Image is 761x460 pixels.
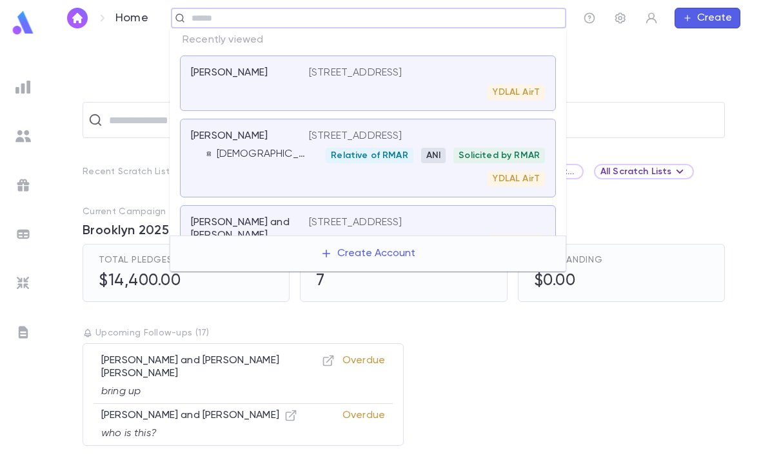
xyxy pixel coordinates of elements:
p: [DEMOGRAPHIC_DATA] Communal Fund [217,148,309,161]
p: [PERSON_NAME] and [PERSON_NAME] [191,216,293,242]
p: [STREET_ADDRESS] [309,216,402,229]
p: [PERSON_NAME] [191,66,268,79]
span: Solicited by RMAR [453,150,545,161]
p: Home [115,11,148,25]
span: Brooklyn 2025 [83,223,169,239]
button: Create Account [310,241,426,266]
p: [STREET_ADDRESS] [309,66,402,79]
img: campaigns_grey.99e729a5f7ee94e3726e6486bddda8f1.svg [15,177,31,193]
h5: 7 [316,272,325,291]
div: All Scratch Lists [600,164,687,179]
img: reports_grey.c525e4749d1bce6a11f5fe2a8de1b229.svg [15,79,31,95]
img: imports_grey.530a8a0e642e233f2baf0ef88e8c9fcb.svg [15,275,31,291]
img: students_grey.60c7aba0da46da39d6d829b817ac14fc.svg [15,128,31,144]
span: Relative of RMAR [326,150,413,161]
p: Recently viewed [170,28,566,52]
p: [PERSON_NAME] and [PERSON_NAME] [PERSON_NAME] [101,354,335,380]
p: Upcoming Follow-ups ( 17 ) [83,328,725,338]
p: [PERSON_NAME] and [PERSON_NAME] [101,409,297,422]
h5: $0.00 [534,272,576,291]
img: batches_grey.339ca447c9d9533ef1741baa751efc33.svg [15,226,31,242]
img: home_white.a664292cf8c1dea59945f0da9f25487c.svg [70,13,85,23]
p: bring up [101,385,335,398]
span: YDLAL AirT [488,87,545,97]
p: [PERSON_NAME] [191,130,268,143]
span: Total Pledges [99,255,173,265]
div: All Scratch Lists [594,164,694,179]
span: YDLAL AirT [488,174,545,184]
img: letters_grey.7941b92b52307dd3b8a917253454ce1c.svg [15,325,31,340]
span: Outstanding [534,255,603,265]
span: ANI [421,150,446,161]
p: Recent Scratch Lists [83,166,175,177]
p: [STREET_ADDRESS] [309,130,402,143]
p: who is this? [101,427,297,440]
img: logo [10,10,36,35]
p: Overdue [342,354,385,398]
p: Current Campaign [83,206,166,217]
h5: $14,400.00 [99,272,181,291]
button: Create [675,8,740,28]
p: Overdue [342,409,385,440]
